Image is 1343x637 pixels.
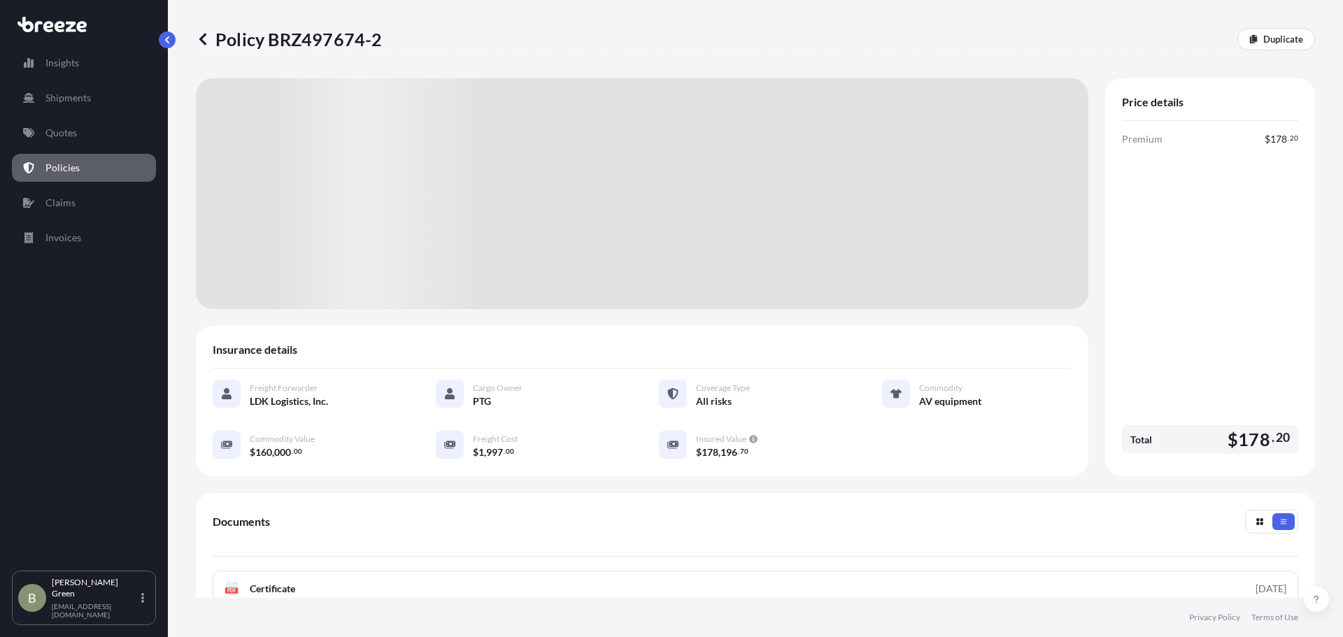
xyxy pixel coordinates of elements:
[45,126,77,140] p: Quotes
[292,449,293,454] span: .
[12,49,156,77] a: Insights
[504,449,505,454] span: .
[702,448,718,457] span: 178
[919,394,981,408] span: AV equipment
[486,448,503,457] span: 997
[696,448,702,457] span: $
[478,448,484,457] span: 1
[12,189,156,217] a: Claims
[45,91,91,105] p: Shipments
[720,448,737,457] span: 196
[1256,582,1286,596] div: [DATE]
[12,84,156,112] a: Shipments
[506,449,514,454] span: 00
[12,119,156,147] a: Quotes
[255,448,272,457] span: 160
[272,448,274,457] span: ,
[696,394,732,408] span: All risks
[473,434,518,445] span: Freight Cost
[294,449,302,454] span: 00
[696,382,750,394] span: Coverage Type
[227,588,236,593] text: PDF
[1122,132,1163,146] span: Premium
[1265,134,1270,144] span: $
[718,448,720,457] span: ,
[274,448,291,457] span: 000
[250,582,295,596] span: Certificate
[45,196,76,210] p: Claims
[213,571,1298,607] a: PDFCertificate[DATE]
[1130,433,1152,447] span: Total
[1238,431,1270,448] span: 178
[213,343,297,357] span: Insurance details
[1270,134,1287,144] span: 178
[196,28,383,50] p: Policy BRZ497674-2
[45,56,79,70] p: Insights
[473,382,523,394] span: Cargo Owner
[250,394,328,408] span: LDK Logistics, Inc.
[1122,95,1184,109] span: Price details
[250,382,318,394] span: Freight Forwarder
[738,449,739,454] span: .
[1237,28,1315,50] a: Duplicate
[473,448,478,457] span: $
[696,434,746,445] span: Insured Value
[1263,32,1303,46] p: Duplicate
[45,161,80,175] p: Policies
[1290,136,1298,141] span: 20
[1251,612,1298,623] a: Terms of Use
[213,515,270,529] span: Documents
[1189,612,1240,623] a: Privacy Policy
[1228,431,1238,448] span: $
[12,224,156,252] a: Invoices
[1276,434,1290,442] span: 20
[1288,136,1289,141] span: .
[250,448,255,457] span: $
[919,382,962,394] span: Commodity
[250,434,315,445] span: Commodity Value
[52,602,138,619] p: [EMAIL_ADDRESS][DOMAIN_NAME]
[12,154,156,182] a: Policies
[484,448,486,457] span: ,
[1272,434,1274,442] span: .
[45,231,81,245] p: Invoices
[473,394,491,408] span: PTG
[52,577,138,599] p: [PERSON_NAME] Green
[740,449,748,454] span: 70
[28,591,36,605] span: B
